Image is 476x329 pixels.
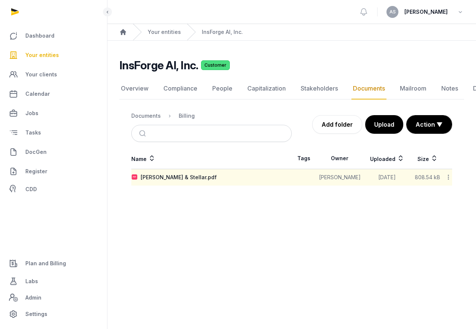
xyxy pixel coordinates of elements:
[119,78,150,99] a: Overview
[6,66,101,83] a: Your clients
[148,28,181,36] a: Your entities
[25,310,47,319] span: Settings
[25,293,41,302] span: Admin
[25,51,59,60] span: Your entities
[25,185,37,194] span: CDD
[25,89,50,98] span: Calendar
[119,78,464,99] nav: Tabs
[404,7,448,16] span: [PERSON_NAME]
[316,148,363,169] th: Owner
[131,148,292,169] th: Name
[6,124,101,142] a: Tasks
[25,31,54,40] span: Dashboard
[6,305,101,323] a: Settings
[6,143,101,161] a: DocGen
[351,78,386,99] a: Documents
[211,78,234,99] a: People
[202,28,243,36] a: InsForge AI, Inc.
[292,148,316,169] th: Tags
[386,6,398,18] button: AS
[132,174,138,180] img: pdf.svg
[107,24,476,41] nav: Breadcrumb
[316,169,363,186] td: [PERSON_NAME]
[25,167,47,176] span: Register
[25,148,47,156] span: DocGen
[6,27,101,45] a: Dashboard
[299,78,339,99] a: Stakeholders
[25,259,66,268] span: Plan and Billing
[440,78,460,99] a: Notes
[25,128,41,137] span: Tasks
[131,107,292,125] nav: Breadcrumb
[365,115,403,134] button: Upload
[6,272,101,290] a: Labs
[25,109,38,118] span: Jobs
[162,78,199,99] a: Compliance
[201,60,230,70] span: Customer
[411,169,444,186] td: 808.54 kB
[135,125,152,142] button: Submit
[398,78,428,99] a: Mailroom
[141,174,217,181] div: [PERSON_NAME] & Stellar.pdf
[131,112,161,120] div: Documents
[119,58,198,72] h2: InsForge AI, Inc.
[25,70,57,79] span: Your clients
[378,174,396,180] span: [DATE]
[6,85,101,103] a: Calendar
[246,78,287,99] a: Capitalization
[6,290,101,305] a: Admin
[312,115,362,134] a: Add folder
[6,254,101,272] a: Plan and Billing
[407,116,452,133] button: Action ▼
[6,104,101,122] a: Jobs
[389,10,396,14] span: AS
[179,112,195,120] div: Billing
[25,277,38,286] span: Labs
[6,182,101,197] a: CDD
[6,162,101,180] a: Register
[363,148,411,169] th: Uploaded
[6,46,101,64] a: Your entities
[411,148,444,169] th: Size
